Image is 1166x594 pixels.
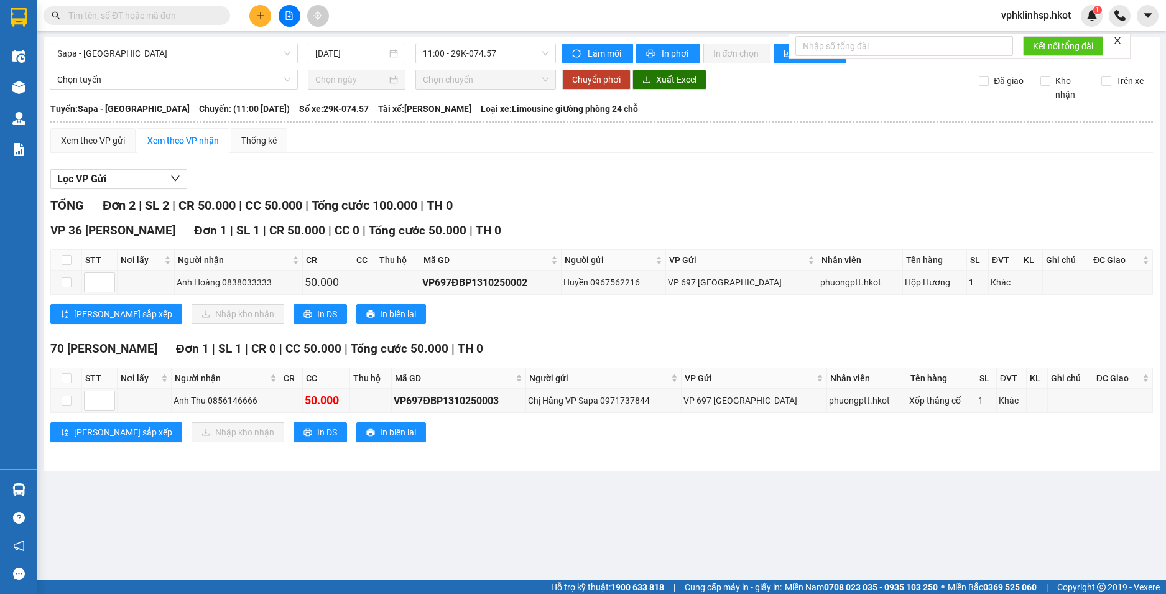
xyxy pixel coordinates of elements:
[12,112,25,125] img: warehouse-icon
[683,394,825,407] div: VP 697 [GEOGRAPHIC_DATA]
[656,73,696,86] span: Xuất Excel
[236,223,260,238] span: SL 1
[907,368,976,389] th: Tên hàng
[668,276,816,289] div: VP 697 [GEOGRAPHIC_DATA]
[392,389,526,413] td: VP697ĐBP1310250003
[194,223,227,238] span: Đơn 1
[948,580,1037,594] span: Miền Bắc
[279,341,282,356] span: |
[305,274,350,291] div: 50.000
[1111,74,1149,88] span: Trên xe
[50,341,157,356] span: 70 [PERSON_NAME]
[795,36,1013,56] input: Nhập số tổng đài
[636,44,700,63] button: printerIn phơi
[303,428,312,438] span: printer
[178,198,236,213] span: CR 50.000
[294,304,347,324] button: printerIn DS
[451,341,455,356] span: |
[315,47,387,60] input: 13/10/2025
[1097,583,1106,592] span: copyright
[529,371,669,385] span: Người gửi
[682,389,827,413] td: VP 697 Điện Biên Phủ
[13,568,25,580] span: message
[1043,250,1090,271] th: Ghi chú
[662,47,690,60] span: In phơi
[353,250,376,271] th: CC
[989,250,1020,271] th: ĐVT
[212,341,215,356] span: |
[57,171,106,187] span: Lọc VP Gửi
[909,394,974,407] div: Xốp thắng cố
[685,580,782,594] span: Cung cấp máy in - giấy in:
[57,70,290,89] span: Chọn tuyến
[241,134,277,147] div: Thống kê
[350,368,392,389] th: Thu hộ
[666,271,818,295] td: VP 697 Điện Biên Phủ
[172,198,175,213] span: |
[969,276,986,289] div: 1
[177,276,301,289] div: Anh Hoàng 0838033333
[611,582,664,592] strong: 1900 633 818
[174,394,278,407] div: Anh Thu 0856146666
[11,8,27,27] img: logo-vxr
[192,304,284,324] button: downloadNhập kho nhận
[774,44,846,63] button: bar-chartThống kê
[176,341,209,356] span: Đơn 1
[170,174,180,183] span: down
[1095,6,1099,14] span: 1
[1046,580,1048,594] span: |
[13,540,25,552] span: notification
[305,392,348,409] div: 50.000
[820,276,900,289] div: phuongptt.hkot
[269,223,325,238] span: CR 50.000
[317,425,337,439] span: In DS
[528,394,679,407] div: Chị Hằng VP Sapa 0971737844
[470,223,473,238] span: |
[632,70,706,90] button: downloadXuất Excel
[315,73,387,86] input: Chọn ngày
[52,11,60,20] span: search
[1142,10,1154,21] span: caret-down
[363,223,366,238] span: |
[299,102,369,116] span: Số xe: 29K-074.57
[380,425,416,439] span: In biên lai
[175,371,267,385] span: Người nhận
[50,104,190,114] b: Tuyến: Sapa - [GEOGRAPHIC_DATA]
[50,169,187,189] button: Lọc VP Gửi
[345,341,348,356] span: |
[685,371,814,385] span: VP Gửi
[476,223,501,238] span: TH 0
[673,580,675,594] span: |
[366,310,375,320] span: printer
[199,102,290,116] span: Chuyến: (11:00 [DATE])
[121,253,162,267] span: Nơi lấy
[356,304,426,324] button: printerIn biên lai
[1048,368,1093,389] th: Ghi chú
[1050,74,1093,101] span: Kho nhận
[563,276,664,289] div: Huyền 0967562216
[551,580,664,594] span: Hỗ trợ kỹ thuật:
[394,393,524,409] div: VP697ĐBP1310250003
[61,134,125,147] div: Xem theo VP gửi
[669,253,805,267] span: VP Gửi
[1033,39,1093,53] span: Kết nối tổng đài
[60,310,69,320] span: sort-ascending
[263,223,266,238] span: |
[369,223,466,238] span: Tổng cước 50.000
[642,75,651,85] span: download
[74,425,172,439] span: [PERSON_NAME] sắp xếp
[12,483,25,496] img: warehouse-icon
[50,422,182,442] button: sort-ascending[PERSON_NAME] sắp xếp
[827,368,907,389] th: Nhân viên
[983,582,1037,592] strong: 0369 525 060
[74,307,172,321] span: [PERSON_NAME] sắp xếp
[1020,250,1043,271] th: KL
[395,371,513,385] span: Mã GD
[239,198,242,213] span: |
[378,102,471,116] span: Tài xế: [PERSON_NAME]
[423,253,548,267] span: Mã GD
[380,307,416,321] span: In biên lai
[285,11,294,20] span: file-add
[251,341,276,356] span: CR 0
[12,81,25,94] img: warehouse-icon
